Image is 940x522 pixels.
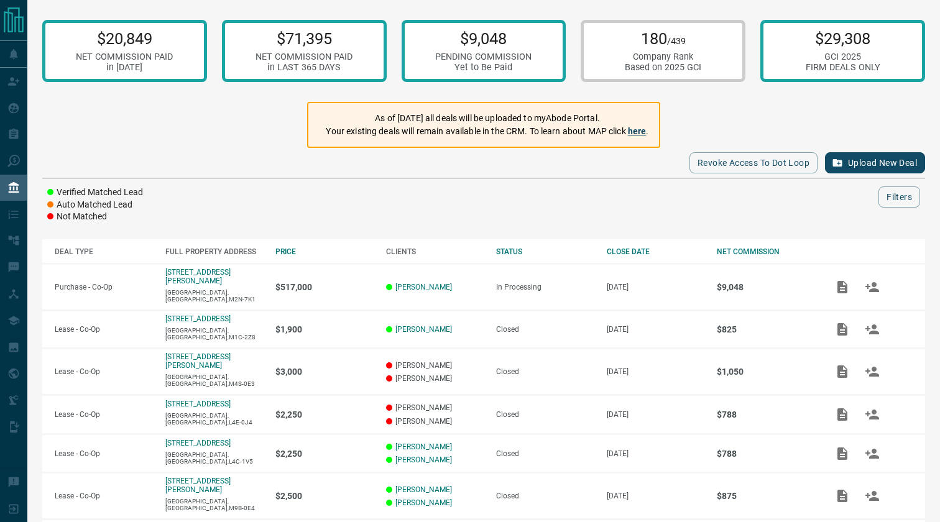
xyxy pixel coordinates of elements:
div: Closed [496,492,594,500]
span: Match Clients [857,324,887,333]
p: [DATE] [607,449,705,458]
p: [DATE] [607,367,705,376]
div: NET COMMISSION PAID [256,52,352,62]
p: [PERSON_NAME] [386,417,484,426]
button: Filters [878,186,920,208]
button: Upload New Deal [825,152,925,173]
p: Lease - Co-Op [55,325,153,334]
a: [STREET_ADDRESS][PERSON_NAME] [165,268,231,285]
span: Match Clients [857,449,887,457]
span: Match Clients [857,282,887,291]
div: Closed [496,449,594,458]
div: CLOSE DATE [607,247,705,256]
p: [DATE] [607,325,705,334]
p: $71,395 [256,29,352,48]
p: [PERSON_NAME] [386,361,484,370]
p: [DATE] [607,283,705,291]
div: Closed [496,325,594,334]
span: Add / View Documents [827,367,857,375]
p: [PERSON_NAME] [386,374,484,383]
p: 180 [625,29,701,48]
div: PENDING COMMISSION [435,52,532,62]
p: $1,050 [717,367,815,377]
p: $517,000 [275,282,374,292]
p: [GEOGRAPHIC_DATA],[GEOGRAPHIC_DATA],L4C-1V5 [165,451,264,465]
div: FULL PROPERTY ADDRESS [165,247,264,256]
a: [PERSON_NAME] [395,442,452,451]
p: $875 [717,491,815,501]
div: Based on 2025 GCI [625,62,701,73]
div: in LAST 365 DAYS [256,62,352,73]
p: [PERSON_NAME] [386,403,484,412]
div: NET COMMISSION [717,247,815,256]
p: Lease - Co-Op [55,449,153,458]
span: Add / View Documents [827,324,857,333]
p: [DATE] [607,492,705,500]
p: [DATE] [607,410,705,419]
span: Match Clients [857,492,887,500]
div: Closed [496,410,594,419]
button: Revoke Access to Dot Loop [689,152,818,173]
p: [GEOGRAPHIC_DATA],[GEOGRAPHIC_DATA],M1C-2Z8 [165,327,264,341]
span: Add / View Documents [827,492,857,500]
a: [PERSON_NAME] [395,498,452,507]
a: [STREET_ADDRESS] [165,439,231,447]
p: $9,048 [717,282,815,292]
p: $9,048 [435,29,532,48]
li: Auto Matched Lead [47,199,143,211]
a: [STREET_ADDRESS][PERSON_NAME] [165,477,231,494]
p: $825 [717,324,815,334]
a: [PERSON_NAME] [395,485,452,494]
span: Add / View Documents [827,449,857,457]
span: Add / View Documents [827,282,857,291]
p: $29,308 [806,29,880,48]
span: Add / View Documents [827,410,857,418]
span: Match Clients [857,367,887,375]
a: here [628,126,647,136]
p: $20,849 [76,29,173,48]
div: DEAL TYPE [55,247,153,256]
p: Your existing deals will remain available in the CRM. To learn about MAP click . [326,125,648,138]
li: Not Matched [47,211,143,223]
li: Verified Matched Lead [47,186,143,199]
span: Match Clients [857,410,887,418]
div: PRICE [275,247,374,256]
p: As of [DATE] all deals will be uploaded to myAbode Portal. [326,112,648,125]
div: CLIENTS [386,247,484,256]
div: GCI 2025 [806,52,880,62]
p: [GEOGRAPHIC_DATA],[GEOGRAPHIC_DATA],M9B-0E4 [165,498,264,511]
a: [STREET_ADDRESS] [165,314,231,323]
p: Lease - Co-Op [55,367,153,376]
p: [GEOGRAPHIC_DATA],[GEOGRAPHIC_DATA],M2N-7K1 [165,289,264,303]
div: In Processing [496,283,594,291]
p: $788 [717,449,815,459]
p: Purchase - Co-Op [55,283,153,291]
div: STATUS [496,247,594,256]
div: Company Rank [625,52,701,62]
p: $788 [717,410,815,419]
p: [GEOGRAPHIC_DATA],[GEOGRAPHIC_DATA],M4S-0E3 [165,373,264,387]
p: $1,900 [275,324,374,334]
p: $3,000 [275,367,374,377]
p: Lease - Co-Op [55,410,153,419]
p: $2,250 [275,410,374,419]
p: Lease - Co-Op [55,492,153,500]
div: Closed [496,367,594,376]
p: $2,250 [275,449,374,459]
div: Yet to Be Paid [435,62,532,73]
a: [PERSON_NAME] [395,283,452,291]
a: [PERSON_NAME] [395,325,452,334]
p: [GEOGRAPHIC_DATA],[GEOGRAPHIC_DATA],L4E-0J4 [165,412,264,426]
p: $2,500 [275,491,374,501]
div: in [DATE] [76,62,173,73]
a: [STREET_ADDRESS] [165,400,231,408]
div: NET COMMISSION PAID [76,52,173,62]
div: FIRM DEALS ONLY [806,62,880,73]
a: [STREET_ADDRESS][PERSON_NAME] [165,352,231,370]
